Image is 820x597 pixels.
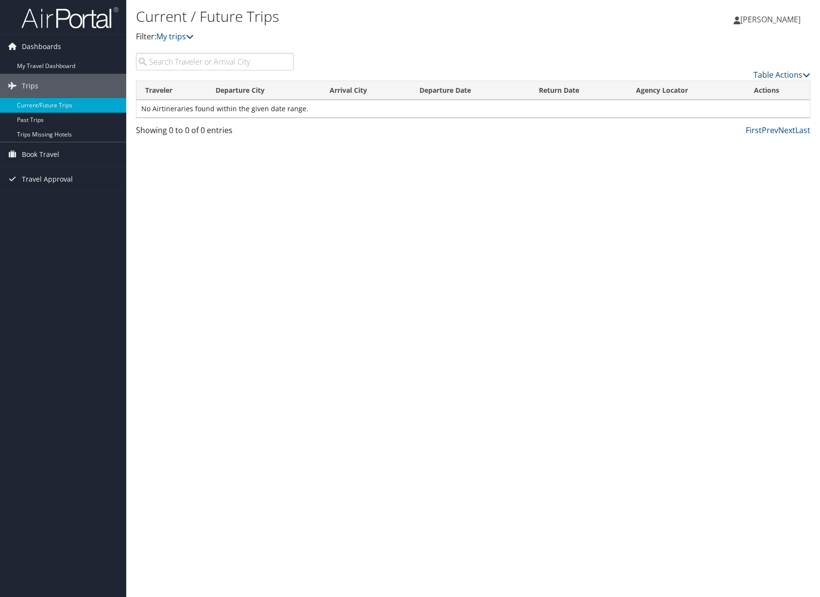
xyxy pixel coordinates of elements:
[627,81,745,100] th: Agency Locator: activate to sort column ascending
[321,81,411,100] th: Arrival City: activate to sort column ascending
[745,81,810,100] th: Actions
[22,167,73,191] span: Travel Approval
[734,5,810,34] a: [PERSON_NAME]
[207,81,321,100] th: Departure City: activate to sort column ascending
[136,100,810,118] td: No Airtineraries found within the given date range.
[136,81,207,100] th: Traveler: activate to sort column ascending
[746,125,762,136] a: First
[740,14,801,25] span: [PERSON_NAME]
[762,125,778,136] a: Prev
[136,31,586,43] p: Filter:
[22,34,61,59] span: Dashboards
[22,142,59,167] span: Book Travel
[778,125,795,136] a: Next
[156,31,194,42] a: My trips
[795,125,810,136] a: Last
[136,53,294,70] input: Search Traveler or Arrival City
[136,124,294,141] div: Showing 0 to 0 of 0 entries
[530,81,627,100] th: Return Date: activate to sort column ascending
[136,6,586,27] h1: Current / Future Trips
[22,74,38,98] span: Trips
[753,69,810,80] a: Table Actions
[21,6,118,29] img: airportal-logo.png
[411,81,531,100] th: Departure Date: activate to sort column descending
